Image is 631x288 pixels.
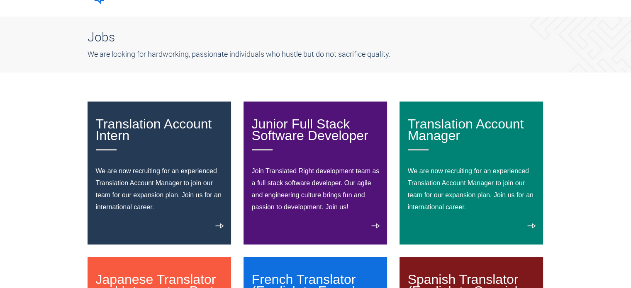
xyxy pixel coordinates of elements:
[408,165,536,213] p: We are now recruiting for an experienced Translation Account Manager to join our team for our exp...
[408,116,536,150] a: Translation Account Manager
[88,30,115,45] span: Jobs
[88,50,390,58] span: We are looking for hardworking, passionate individuals who hustle but do not sacrifice quality.
[527,223,536,233] a: Read more about Translation Account Manager
[96,116,224,150] a: Translation Account Intern
[252,165,380,213] p: Join Translated Right development team as a full stack software developer. Our agile and engineer...
[96,165,224,213] p: We are now recruiting for an experienced Translation Account Manager to join our team for our exp...
[215,223,224,233] a: Read more about Translation Account Intern
[252,116,380,150] a: Junior Full Stack Software Developer
[371,223,380,233] a: Read more about Junior Full Stack Software Developer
